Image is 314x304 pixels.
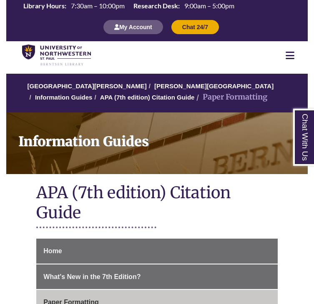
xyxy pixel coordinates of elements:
a: Home [36,239,277,264]
span: 9:00am – 5:00pm [184,2,234,10]
button: My Account [103,20,163,34]
a: Chat 24/7 [171,23,219,30]
span: Home [43,247,62,254]
table: Hours Today [20,1,238,10]
th: Library Hours: [20,1,68,10]
a: My Account [103,23,163,30]
span: What's New in the 7th Edition? [43,273,141,280]
a: [GEOGRAPHIC_DATA][PERSON_NAME] [28,82,147,90]
button: Chat 24/7 [171,20,219,34]
a: APA (7th edition) Citation Guide [100,94,195,101]
a: Hours Today [20,1,238,11]
a: Information Guides [35,94,93,101]
li: Paper Formatting [194,91,267,103]
th: Research Desk: [130,1,181,10]
h1: APA (7th edition) Citation Guide [36,182,277,224]
span: 7:30am – 10:00pm [71,2,125,10]
a: Information Guides [6,112,308,174]
a: What's New in the 7th Edition? [36,264,277,289]
h1: Information Guides [13,112,308,163]
img: UNWSP Library Logo [22,45,91,66]
a: [PERSON_NAME][GEOGRAPHIC_DATA] [154,82,274,90]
